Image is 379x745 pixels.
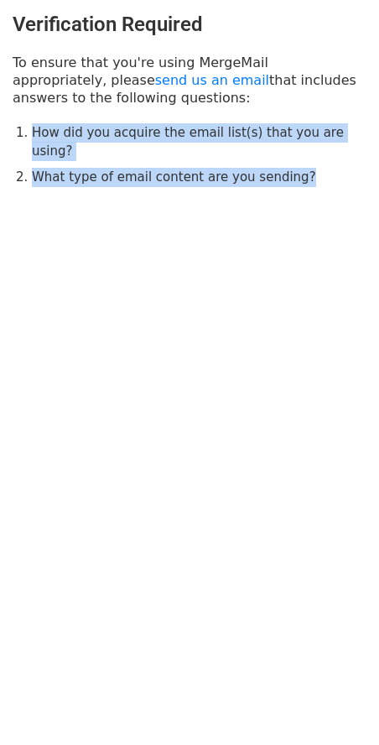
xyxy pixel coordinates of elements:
[32,168,366,187] li: What type of email content are you sending?
[13,13,366,37] h3: Verification Required
[32,123,366,161] li: How did you acquire the email list(s) that you are using?
[295,664,379,745] iframe: Chat Widget
[295,664,379,745] div: Tiện ích trò chuyện
[155,72,269,88] a: send us an email
[13,54,366,107] p: To ensure that you're using MergeMail appropriately, please that includes answers to the followin...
